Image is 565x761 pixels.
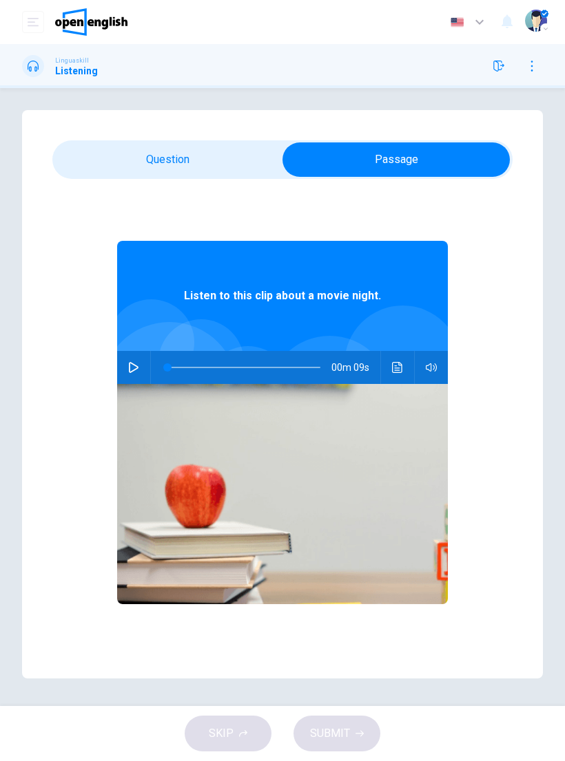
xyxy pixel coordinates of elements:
img: OpenEnglish logo [55,8,127,36]
img: en [449,17,466,28]
img: Profile picture [525,10,547,32]
button: Click to see the audio transcription [387,351,409,384]
img: Listen to this clip about a movie night. [117,384,448,604]
span: 00m 09s [331,351,380,384]
span: Listen to this clip about a movie night. [184,288,381,304]
button: open mobile menu [22,11,44,33]
span: Linguaskill [55,56,89,65]
h1: Listening [55,65,98,76]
